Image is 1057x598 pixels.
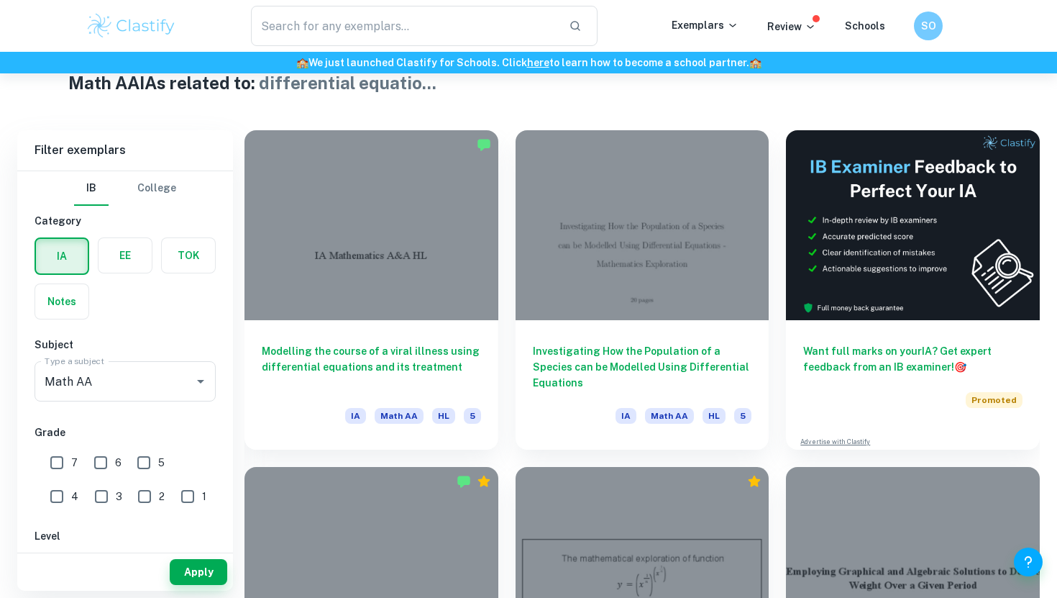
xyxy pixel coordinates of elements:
span: 🏫 [296,57,308,68]
button: IB [74,171,109,206]
button: Help and Feedback [1014,548,1043,576]
img: Clastify logo [86,12,177,40]
img: Marked [477,137,491,152]
h6: Subject [35,337,216,353]
h6: Want full marks on your IA ? Get expert feedback from an IB examiner! [803,343,1022,375]
h1: Math AA IAs related to: [68,70,989,96]
span: HL [703,408,726,424]
a: Advertise with Clastify [800,437,870,447]
span: 🎯 [954,361,966,373]
button: Apply [170,559,227,585]
input: Search for any exemplars... [251,6,557,46]
img: Marked [457,474,471,489]
span: Promoted [966,392,1022,408]
a: Schools [845,20,885,32]
button: Open [191,371,211,391]
span: 7 [71,455,78,471]
button: Notes [35,284,88,319]
h6: Investigating How the Population of a Species can be Modelled Using Differential Equations [533,343,752,391]
span: 🏫 [749,57,761,68]
span: 2 [159,489,165,504]
img: Thumbnail [786,130,1040,320]
span: Math AA [375,408,424,424]
span: 6 [115,455,122,471]
p: Exemplars [672,17,738,33]
h6: SO [920,18,937,34]
span: 3 [116,489,122,504]
button: SO [914,12,943,40]
span: 1 [202,489,206,504]
button: College [137,171,176,206]
h6: Modelling the course of a viral illness using differential equations and its treatment [262,343,481,391]
a: here [527,57,549,68]
div: Filter type choice [74,171,176,206]
h6: We just launched Clastify for Schools. Click to learn how to become a school partner. [3,55,1054,71]
button: IA [36,239,88,273]
h6: Category [35,213,216,229]
label: Type a subject [45,355,104,367]
a: Want full marks on yourIA? Get expert feedback from an IB examiner!PromotedAdvertise with Clastify [786,130,1040,450]
div: Premium [477,474,491,489]
span: IA [345,408,366,424]
h6: Level [35,528,216,544]
span: 5 [734,408,751,424]
span: 5 [158,455,165,471]
a: Modelling the course of a viral illness using differential equations and its treatmentIAMath AAHL5 [244,130,498,450]
span: IA [616,408,636,424]
span: Math AA [645,408,694,424]
span: 5 [464,408,481,424]
p: Review [767,19,816,35]
div: Premium [747,474,761,489]
button: EE [99,238,152,273]
a: Investigating How the Population of a Species can be Modelled Using Differential EquationsIAMath ... [516,130,769,450]
span: differential equatio ... [259,73,436,93]
h6: Filter exemplars [17,130,233,171]
h6: Grade [35,425,216,440]
span: 4 [71,489,78,504]
button: TOK [162,238,215,273]
span: HL [432,408,455,424]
